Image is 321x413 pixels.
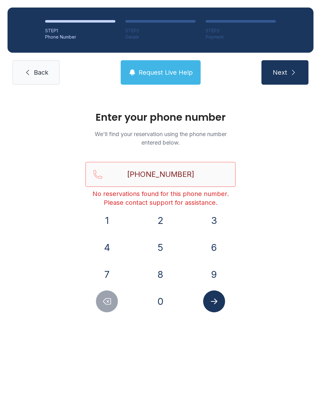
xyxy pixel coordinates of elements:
[96,290,118,312] button: Delete number
[125,34,196,40] div: Details
[150,290,171,312] button: 0
[85,130,236,147] p: We'll find your reservation using the phone number entered below.
[150,236,171,258] button: 5
[45,28,115,34] div: STEP 1
[206,34,276,40] div: Payment
[96,236,118,258] button: 4
[203,263,225,285] button: 9
[125,28,196,34] div: STEP 2
[150,263,171,285] button: 8
[45,34,115,40] div: Phone Number
[96,209,118,231] button: 1
[34,68,48,77] span: Back
[150,209,171,231] button: 2
[203,290,225,312] button: Submit lookup form
[85,189,236,207] div: No reservations found for this phone number. Please contact support for assistance.
[203,236,225,258] button: 6
[96,263,118,285] button: 7
[203,209,225,231] button: 3
[139,68,193,77] span: Request Live Help
[85,162,236,187] input: Reservation phone number
[85,112,236,122] h1: Enter your phone number
[273,68,287,77] span: Next
[206,28,276,34] div: STEP 3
